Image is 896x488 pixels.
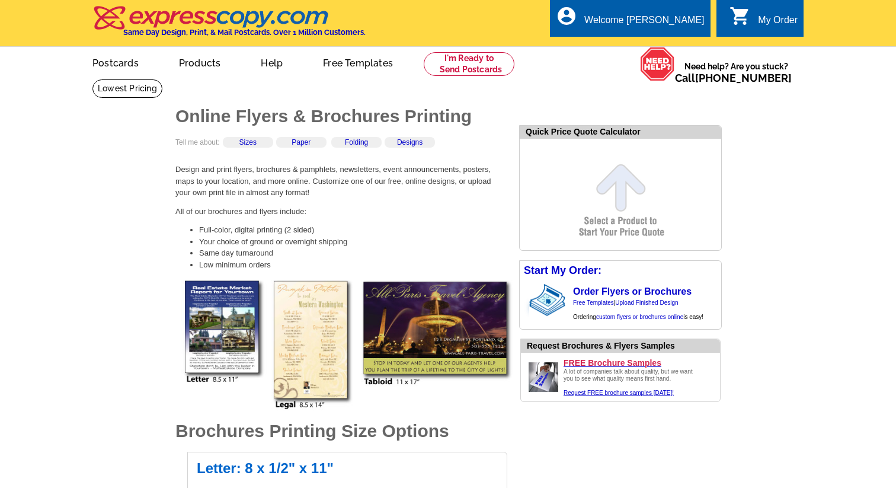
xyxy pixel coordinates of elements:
span: Need help? Are you stuck? [675,60,798,84]
a: Order Flyers or Brochures [573,286,692,296]
li: Low minimum orders [199,259,507,271]
a: [PHONE_NUMBER] [695,72,792,84]
a: Folding [345,138,368,146]
img: help [640,47,675,81]
a: shopping_cart My Order [729,13,798,28]
li: Full-color, digital printing (2 sided) [199,224,507,236]
h2: Letter: 8 x 1/2" x 11" [197,461,498,476]
div: Tell me about: [175,137,507,157]
a: custom flyers or brochures online [596,314,683,320]
div: Quick Price Quote Calculator [520,126,721,139]
a: FREE Brochure Samples [564,358,715,368]
span: Call [675,72,792,84]
a: Request FREE samples of our brochures printing [526,388,561,397]
img: full-color flyers and brochures [181,280,513,410]
i: account_circle [556,5,577,27]
li: Your choice of ground or overnight shipping [199,236,507,248]
div: My Order [758,15,798,31]
div: A lot of companies talk about quality, but we want you to see what quality means first hand. [564,368,700,397]
a: Request FREE samples of our flyer & brochure printing. [564,390,674,396]
div: Start My Order: [520,261,721,280]
a: Free Templates [304,48,412,76]
a: Designs [397,138,423,146]
div: Welcome [PERSON_NAME] [584,15,704,31]
a: Same Day Design, Print, & Mail Postcards. Over 1 Million Customers. [92,14,366,37]
p: Design and print flyers, brochures & pamphlets, newsletters, event announcements, posters, maps t... [175,164,507,199]
img: background image for brochures and flyers arrow [520,280,529,320]
a: Paper [292,138,311,146]
span: | Ordering is easy! [573,299,703,320]
h4: Same Day Design, Print, & Mail Postcards. Over 1 Million Customers. [123,28,366,37]
img: Request FREE samples of our brochures printing [526,359,561,395]
a: Sizes [239,138,257,146]
i: shopping_cart [729,5,751,27]
a: Help [242,48,302,76]
p: All of our brochures and flyers include: [175,206,507,218]
h1: Online Flyers & Brochures Printing [175,107,507,125]
a: Products [160,48,240,76]
li: Same day turnaround [199,247,507,259]
a: Upload Finished Design [615,299,678,306]
a: Free Templates [573,299,614,306]
div: Want to know how your brochure printing will look before you order it? Check our work. [527,340,720,352]
h1: Brochures Printing Size Options [175,422,507,440]
a: Postcards [73,48,158,76]
img: stack of brochures with custom content [529,280,571,320]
